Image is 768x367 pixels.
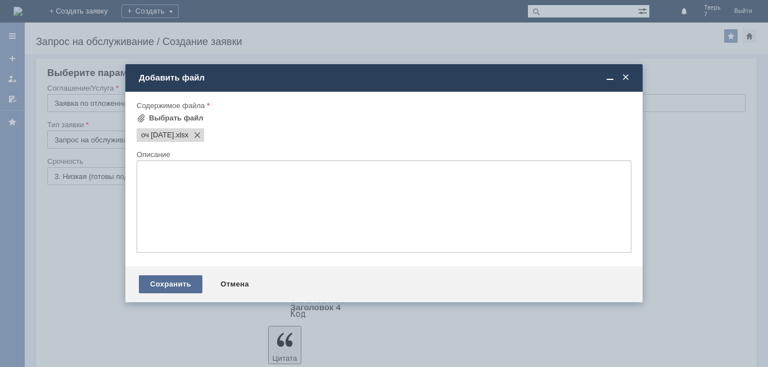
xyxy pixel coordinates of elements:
[139,73,631,83] div: Добавить файл
[620,73,631,83] span: Закрыть
[4,14,164,23] div: [PERSON_NAME] удалить оч во вложении.
[149,114,204,123] div: Выбрать файл
[604,73,616,83] span: Свернуть (Ctrl + M)
[137,102,629,109] div: Содержимое файла
[4,5,164,14] div: Здравствуйте.
[174,131,188,140] span: оч 02.10.2025.xlsx
[137,151,629,158] div: Описание
[141,131,174,140] span: оч 02.10.2025.xlsx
